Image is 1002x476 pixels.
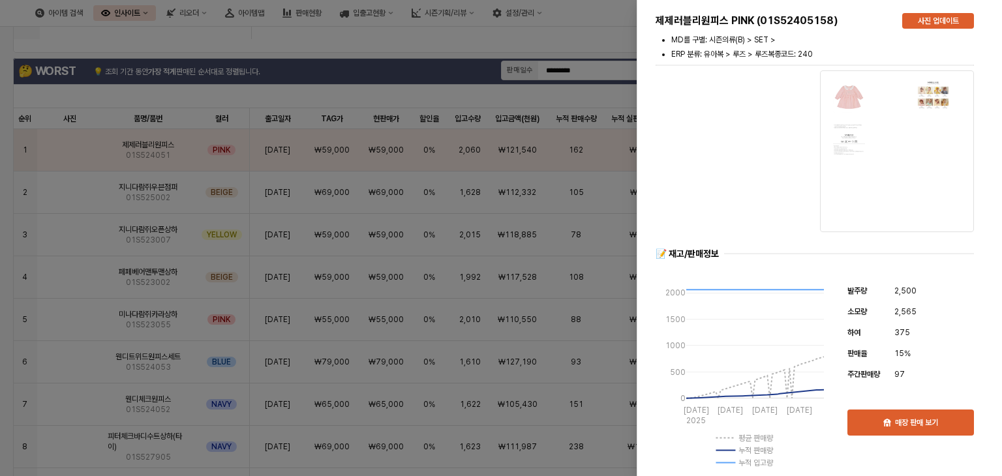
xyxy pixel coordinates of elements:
button: 매장 판매 보기 [847,409,974,436]
font: 주간판매량 [847,370,880,379]
font: 하여 [847,328,860,337]
font: 판매율 [847,349,867,358]
font: 사진 업데이트 [918,16,959,25]
font: 📝 재고/판매정보 [656,248,719,259]
font: 발주량 [847,286,867,295]
font: 매장 판매 보기 [895,418,938,427]
font: MD를 구별: 시즌의류(B) > SET > [671,35,776,44]
font: 375 [894,328,910,337]
font: ERP 분류: 유아복 > 루즈 > 루즈복종코드: 240 [671,50,813,59]
font: 2,565 [894,307,917,316]
button: 사진 업데이트 [902,13,974,29]
font: 소모량 [847,307,867,316]
font: 제제러블리원피스 PINK (01S52405158) [656,14,838,27]
font: 15% [894,349,911,358]
font: 97 [894,370,905,379]
font: 2,500 [894,286,917,295]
